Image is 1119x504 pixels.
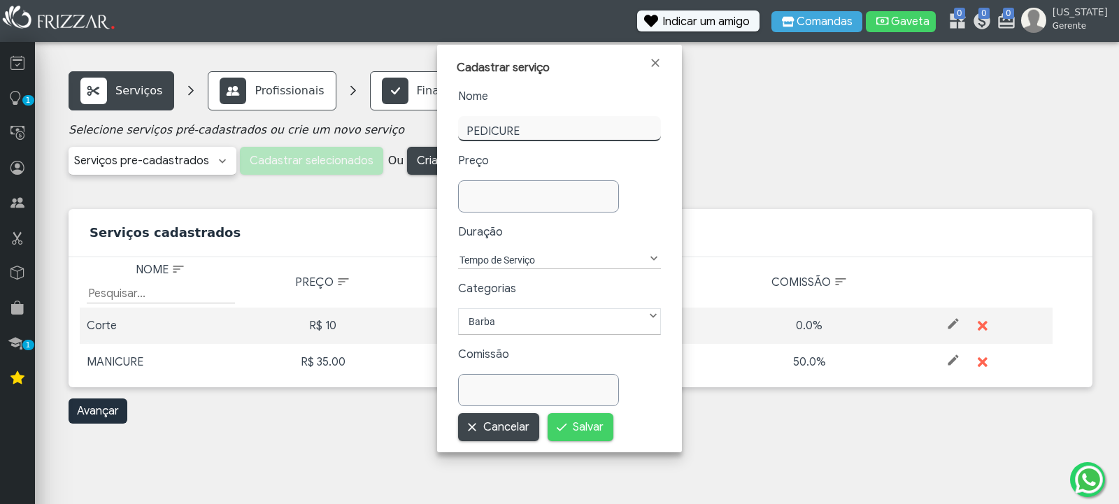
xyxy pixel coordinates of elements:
label: Categorias [458,280,661,297]
span: ui-button [984,315,985,336]
span: Criar novo serviço [417,150,511,171]
a: Serviços [69,71,174,110]
a: Avançar [69,398,127,424]
span: Indicar um amigo [662,16,750,27]
i: Selecione serviços pré-cadastrados ou crie um novo serviço [69,123,404,136]
div: Manicure/Pedicure [411,354,559,370]
span: Nome [136,263,169,277]
a: 0 [997,11,1011,36]
th: Comissão: activate to sort column ascending [728,257,890,308]
span: 0 [954,8,965,19]
p: Serviços [115,82,162,99]
span: Preço [295,275,334,289]
a: 0 [972,11,986,36]
label: Nome [458,88,661,105]
th: Preço: activate to sort column ascending [242,257,404,308]
label: Comissão [458,346,661,363]
button: ui-button [974,348,995,376]
span: ui-button [984,352,985,373]
span: Gaveta [891,16,926,27]
th: Categoria: activate to sort column ascending [404,257,566,308]
p: Profissionais [255,82,324,99]
span: 1 [22,95,34,106]
span: Comissão [771,275,831,289]
a: Finalizar [370,71,475,110]
button: Comandas [771,11,862,32]
span: Cadastrar serviço [457,59,550,76]
div: Corte [87,317,235,334]
label: Duração [458,224,661,240]
button: Criar novo serviço [407,147,520,175]
input: Pesquisar... [87,284,235,303]
span: 0 [978,8,990,19]
span: Gerente [1053,20,1108,32]
div: 50.0% [735,354,883,370]
h5: Serviços cadastrados [90,225,241,240]
a: Fechar [648,56,662,70]
a: Profissionais [208,71,336,110]
img: whatsapp.png [1072,463,1106,496]
label: Barba [467,313,652,330]
th: Nome: activate to sort column ascending [80,257,242,308]
button: Cancelar [458,413,539,441]
a: [US_STATE] Gerente [1021,8,1112,33]
button: Gaveta [866,11,936,32]
button: Salvar [548,413,613,441]
span: 1 [22,340,34,350]
label: Tempo de Serviço [458,252,646,268]
span: [US_STATE] [1053,5,1108,20]
div: R$ 35.00 [249,354,397,370]
div: 0.0% [735,317,883,334]
button: ui-button [974,312,995,340]
button: Indicar um amigo [637,10,760,31]
div: Cabelo [411,317,559,334]
li: Serviços pre-cadastrados [74,152,209,169]
span: Ou [388,154,404,167]
span: Cancelar [483,417,529,438]
label: Preço [458,152,661,169]
div: MANICURE [87,354,235,370]
div: R$ 10 [249,317,397,334]
span: 0 [1003,8,1014,19]
span: Salvar [573,417,604,438]
span: Comandas [797,16,853,27]
a: 0 [948,11,962,36]
p: Finalizar [417,82,463,99]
